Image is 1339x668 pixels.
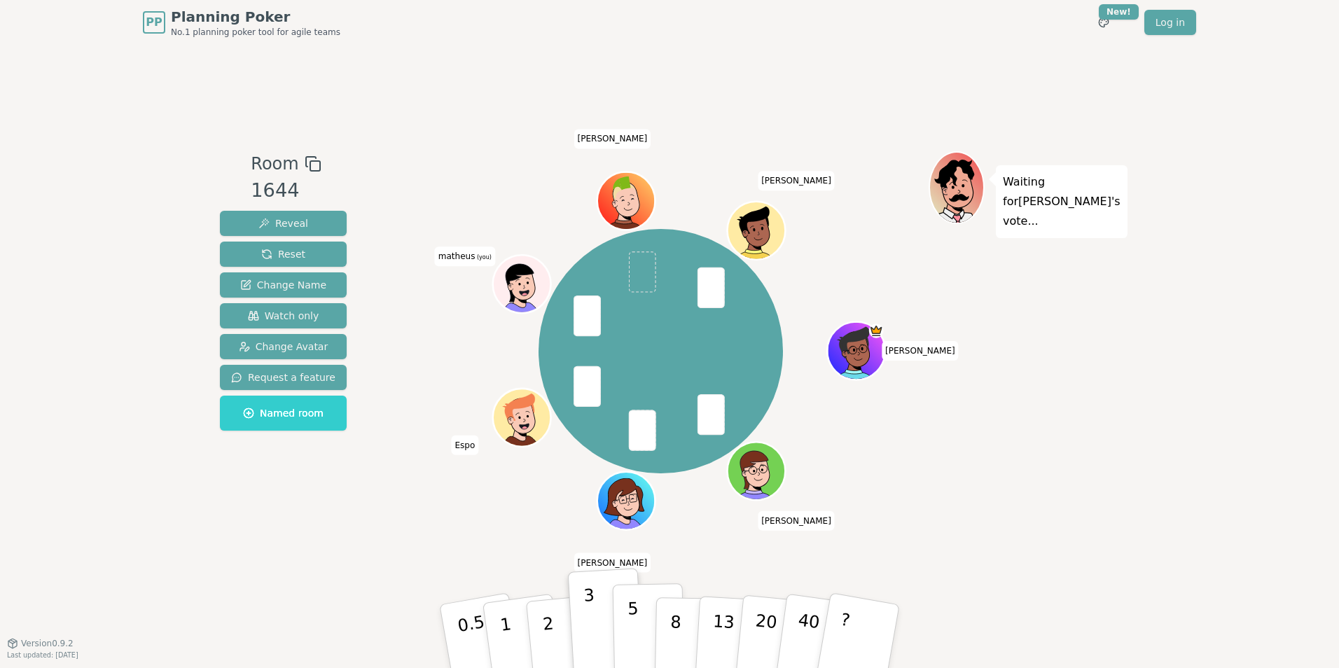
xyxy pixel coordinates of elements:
[1003,172,1121,231] p: Waiting for [PERSON_NAME] 's vote...
[171,27,340,38] span: No.1 planning poker tool for agile teams
[240,278,326,292] span: Change Name
[1144,10,1196,35] a: Log in
[248,309,319,323] span: Watch only
[882,341,959,361] span: Click to change your name
[251,176,321,205] div: 1644
[220,334,347,359] button: Change Avatar
[758,172,835,191] span: Click to change your name
[220,365,347,390] button: Request a feature
[220,242,347,267] button: Reset
[143,7,340,38] a: PPPlanning PokerNo.1 planning poker tool for agile teams
[220,396,347,431] button: Named room
[574,130,651,149] span: Click to change your name
[251,151,298,176] span: Room
[239,340,328,354] span: Change Avatar
[758,511,835,531] span: Click to change your name
[220,211,347,236] button: Reveal
[21,638,74,649] span: Version 0.9.2
[1091,10,1116,35] button: New!
[583,585,599,662] p: 3
[146,14,162,31] span: PP
[869,323,884,338] span: Rafael is the host
[243,406,324,420] span: Named room
[258,216,308,230] span: Reveal
[7,651,78,659] span: Last updated: [DATE]
[435,247,495,267] span: Click to change your name
[451,436,478,455] span: Click to change your name
[7,638,74,649] button: Version0.9.2
[495,257,550,312] button: Click to change your avatar
[1099,4,1139,20] div: New!
[220,272,347,298] button: Change Name
[171,7,340,27] span: Planning Poker
[261,247,305,261] span: Reset
[231,370,335,384] span: Request a feature
[574,553,651,573] span: Click to change your name
[220,303,347,328] button: Watch only
[475,255,492,261] span: (you)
